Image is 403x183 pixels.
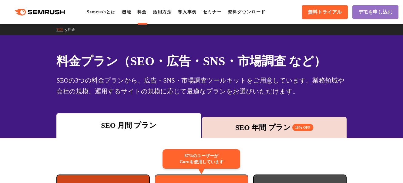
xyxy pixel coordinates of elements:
[122,10,131,14] a: 機能
[308,9,342,15] span: 無料トライアル
[352,5,398,19] a: デモを申し込む
[178,10,196,14] a: 導入事例
[56,28,68,32] a: TOP
[56,52,347,70] h1: 料金プラン（SEO・広告・SNS・市場調査 など）
[68,28,80,32] a: 料金
[203,10,222,14] a: セミナー
[56,75,347,97] div: SEOの3つの料金プランから、広告・SNS・市場調査ツールキットをご用意しています。業務領域や会社の規模、運用するサイトの規模に応じて最適なプランをお選びいただけます。
[163,149,240,169] div: 67%のユーザーが Guruを使用しています
[87,10,116,14] a: Semrushとは
[302,5,348,19] a: 無料トライアル
[228,10,266,14] a: 資料ダウンロード
[137,10,147,14] a: 料金
[59,120,198,131] div: SEO 月間 プラン
[292,124,313,131] span: 16% OFF
[358,9,392,15] span: デモを申し込む
[205,122,344,133] div: SEO 年間 プラン
[153,10,172,14] a: 活用方法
